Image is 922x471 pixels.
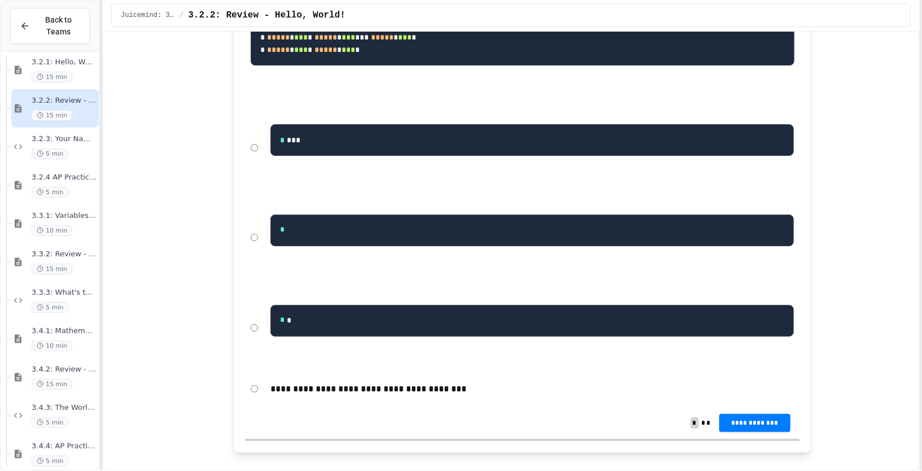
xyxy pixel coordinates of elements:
[32,225,72,236] span: 10 min
[10,8,90,44] button: Back to Teams
[32,58,97,67] span: 3.2.1: Hello, World!
[32,211,97,221] span: 3.3.1: Variables and Data Types
[32,403,97,413] span: 3.4.3: The World's Worst Farmers Market
[188,8,345,22] span: 3.2.2: Review - Hello, World!
[32,72,72,82] span: 15 min
[32,173,97,182] span: 3.2.4 AP Practice - the DISPLAY Procedure
[32,417,68,428] span: 5 min
[32,96,97,106] span: 3.2.2: Review - Hello, World!
[121,11,175,20] span: Juicemind: 3.1.1-3.4.4
[32,442,97,451] span: 3.4.4: AP Practice - Arithmetic Operators
[32,250,97,259] span: 3.3.2: Review - Variables and Data Types
[32,341,72,351] span: 10 min
[32,302,68,313] span: 5 min
[32,379,72,390] span: 15 min
[32,365,97,374] span: 3.4.2: Review - Mathematical Operators
[32,110,72,121] span: 15 min
[180,11,183,20] span: /
[32,149,68,159] span: 5 min
[32,134,97,144] span: 3.2.3: Your Name and Favorite Movie
[32,187,68,198] span: 5 min
[32,456,68,466] span: 5 min
[32,264,72,274] span: 15 min
[32,326,97,336] span: 3.4.1: Mathematical Operators
[32,288,97,298] span: 3.3.3: What's the Type?
[37,14,80,38] span: Back to Teams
